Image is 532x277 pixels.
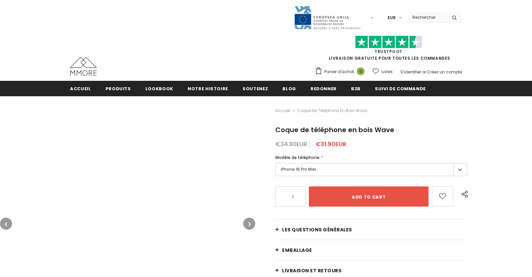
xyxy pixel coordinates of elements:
[275,107,290,115] a: Accueil
[275,155,320,160] span: Modèle de téléphone
[294,5,361,30] img: Javni Razpis
[315,67,368,77] a: Panier d'achat 0
[309,186,428,207] input: Add to cart
[357,67,364,75] span: 0
[275,163,467,176] label: iPhone 16 Pro Max
[408,12,447,22] input: Search Site
[70,81,91,96] a: Accueil
[297,107,367,115] span: Coque de téléphone en bois Wave
[282,267,341,274] span: Livraison et retours
[275,125,394,134] span: Coque de téléphone en bois Wave
[145,86,173,92] span: Lookbook
[375,81,426,96] a: Suivi de commande
[282,86,296,92] span: Blog
[70,86,91,92] span: Accueil
[243,81,268,96] a: soutenez
[382,68,393,75] span: Listes
[106,86,131,92] span: Produits
[275,240,467,260] a: EMBALLAGE
[375,49,402,54] a: TrustPilot
[324,68,354,75] span: Panier d'achat
[373,66,393,77] a: Listes
[282,226,352,233] span: Les questions générales
[400,69,421,75] a: S'identifier
[351,81,360,96] a: B2B
[106,81,131,96] a: Produits
[427,69,462,75] a: Créez un compte
[375,86,426,92] span: Suivi de commande
[311,86,337,92] span: Redonner
[351,86,360,92] span: B2B
[388,14,396,21] span: EUR
[422,69,426,75] span: or
[70,57,97,76] img: Cas MMORE
[282,81,296,96] a: Blog
[243,86,268,92] span: soutenez
[315,39,462,61] span: LIVRAISON GRATUITE POUR TOUTES LES COMMANDES
[282,247,312,254] span: EMBALLAGE
[316,140,346,148] span: €31.90EUR
[188,86,228,92] span: Notre histoire
[311,81,337,96] a: Redonner
[188,81,228,96] a: Notre histoire
[355,36,422,49] img: Faites confiance aux étoiles pilotes
[294,14,361,20] a: Javni Razpis
[275,220,467,240] a: Les questions générales
[145,81,173,96] a: Lookbook
[275,140,307,148] span: €34.90EUR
